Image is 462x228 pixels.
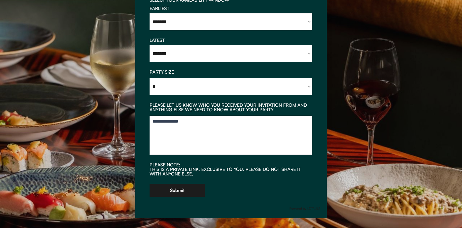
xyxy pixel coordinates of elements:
[150,38,312,42] div: LATEST
[289,205,320,212] img: Group%2048096278.svg
[150,6,312,11] div: EARLIEST
[170,188,185,193] div: Submit
[150,103,312,112] div: PLEASE LET US KNOW WHO YOU RECEIVED YOUR INVITATION FROM AND ANYTHING ELSE WE NEED TO KNOW ABOUT ...
[150,70,312,74] div: PARTY SIZE
[150,162,312,176] div: PLEASE NOTE: THIS IS A PRIVATE LINK, EXCLUSIVE TO YOU. PLEASE DO NOT SHARE IT WITH ANYONE ELSE.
